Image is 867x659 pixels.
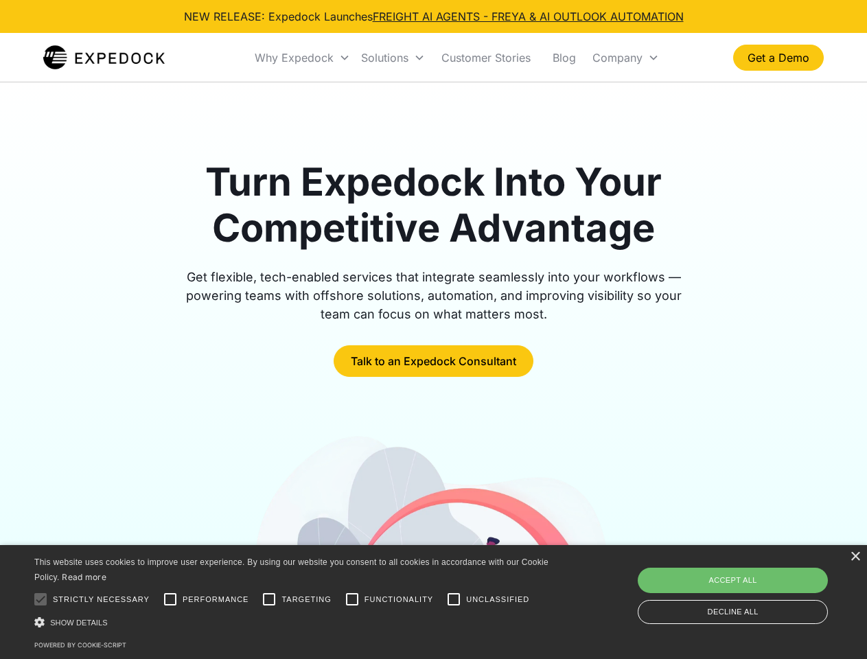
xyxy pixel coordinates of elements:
[43,44,165,71] a: home
[62,572,106,582] a: Read more
[361,51,408,65] div: Solutions
[430,34,542,81] a: Customer Stories
[255,51,334,65] div: Why Expedock
[43,44,165,71] img: Expedock Logo
[638,511,867,659] iframe: Chat Widget
[34,557,548,583] span: This website uses cookies to improve user experience. By using our website you consent to all coo...
[587,34,664,81] div: Company
[184,8,684,25] div: NEW RELEASE: Expedock Launches
[542,34,587,81] a: Blog
[34,615,553,629] div: Show details
[373,10,684,23] a: FREIGHT AI AGENTS - FREYA & AI OUTLOOK AUTOMATION
[334,345,533,377] a: Talk to an Expedock Consultant
[170,159,697,251] h1: Turn Expedock Into Your Competitive Advantage
[53,594,150,605] span: Strictly necessary
[34,641,126,649] a: Powered by cookie-script
[281,594,331,605] span: Targeting
[50,618,108,627] span: Show details
[356,34,430,81] div: Solutions
[249,34,356,81] div: Why Expedock
[733,45,824,71] a: Get a Demo
[592,51,643,65] div: Company
[183,594,249,605] span: Performance
[365,594,433,605] span: Functionality
[466,594,529,605] span: Unclassified
[170,268,697,323] div: Get flexible, tech-enabled services that integrate seamlessly into your workflows — powering team...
